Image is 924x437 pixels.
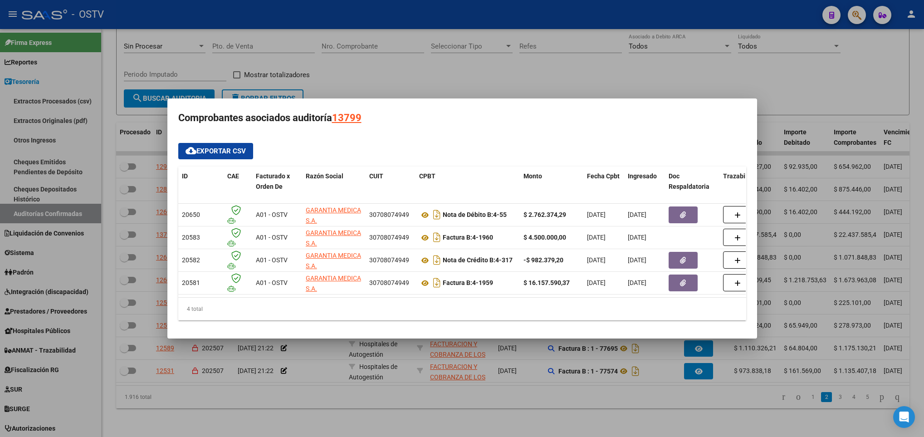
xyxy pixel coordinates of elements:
[587,256,606,264] span: [DATE]
[523,234,566,241] strong: $ 4.500.000,00
[256,211,288,218] span: A01 - OSTV
[332,109,362,127] div: 13799
[182,255,220,265] div: 20582
[443,211,507,219] strong: 4-55
[443,234,472,241] span: Factura B:
[256,279,288,286] span: A01 - OSTV
[178,167,224,206] datatable-header-cell: ID
[186,145,196,156] mat-icon: cloud_download
[443,234,493,241] strong: 4-1960
[587,172,620,180] span: Fecha Cpbt
[256,234,288,241] span: A01 - OSTV
[419,172,435,180] span: CPBT
[583,167,624,206] datatable-header-cell: Fecha Cpbt
[669,172,709,190] span: Doc Respaldatoria
[369,234,409,241] span: 30708074949
[431,253,443,267] i: Descargar documento
[523,256,563,264] strong: -$ 982.379,20
[628,279,646,286] span: [DATE]
[665,167,719,206] datatable-header-cell: Doc Respaldatoria
[893,406,915,428] div: Open Intercom Messenger
[587,279,606,286] span: [DATE]
[628,172,657,180] span: Ingresado
[523,211,566,218] strong: $ 2.762.374,29
[182,172,188,180] span: ID
[624,167,665,206] datatable-header-cell: Ingresado
[369,279,409,286] span: 30708074949
[178,143,253,159] button: Exportar CSV
[369,172,383,180] span: CUIT
[302,167,366,206] datatable-header-cell: Razón Social
[182,210,220,220] div: 20650
[431,207,443,222] i: Descargar documento
[252,167,302,206] datatable-header-cell: Facturado x Orden De
[443,280,472,287] span: Factura B:
[369,211,409,218] span: 30708074949
[520,167,583,206] datatable-header-cell: Monto
[369,256,409,264] span: 30708074949
[587,234,606,241] span: [DATE]
[306,252,361,270] span: GARANTIA MEDICA S.A.
[306,275,361,292] span: GARANTIA MEDICA S.A.
[443,211,493,219] span: Nota de Débito B:
[443,280,493,287] strong: 4-1959
[628,256,646,264] span: [DATE]
[628,211,646,218] span: [DATE]
[431,275,443,290] i: Descargar documento
[416,167,520,206] datatable-header-cell: CPBT
[306,229,361,247] span: GARANTIA MEDICA S.A.
[523,172,542,180] span: Monto
[256,172,290,190] span: Facturado x Orden De
[306,172,343,180] span: Razón Social
[182,278,220,288] div: 20581
[182,232,220,243] div: 20583
[431,230,443,245] i: Descargar documento
[719,167,774,206] datatable-header-cell: Trazabilidad
[227,172,239,180] span: CAE
[366,167,416,206] datatable-header-cell: CUIT
[178,298,746,320] div: 4 total
[443,257,513,264] strong: 4-317
[628,234,646,241] span: [DATE]
[306,206,361,224] span: GARANTIA MEDICA S.A.
[178,109,746,127] h3: Comprobantes asociados auditoría
[256,256,288,264] span: A01 - OSTV
[186,147,246,155] span: Exportar CSV
[443,257,495,264] span: Nota de Crédito B:
[723,172,760,180] span: Trazabilidad
[224,167,252,206] datatable-header-cell: CAE
[523,279,570,286] strong: $ 16.157.590,37
[587,211,606,218] span: [DATE]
